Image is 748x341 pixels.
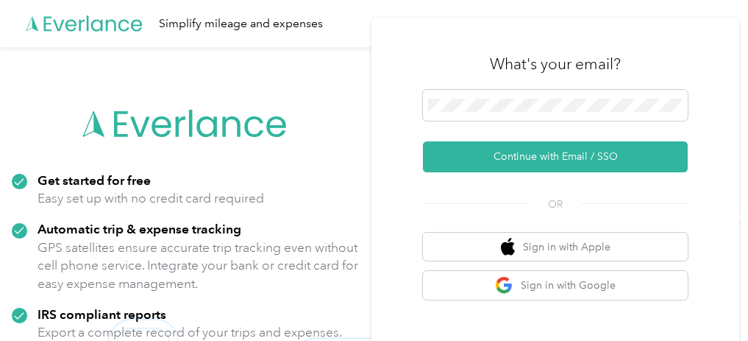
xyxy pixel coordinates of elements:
span: OR [530,197,581,212]
iframe: Everlance-gr Chat Button Frame [666,259,748,341]
strong: Automatic trip & expense tracking [38,221,241,236]
img: apple logo [501,238,516,256]
div: Simplify mileage and expenses [159,15,323,33]
button: google logoSign in with Google [423,271,688,300]
h3: What's your email? [490,54,621,74]
button: Continue with Email / SSO [423,141,688,172]
strong: IRS compliant reports [38,306,166,322]
strong: Get started for free [38,172,151,188]
p: GPS satellites ensure accurate trip tracking even without cell phone service. Integrate your bank... [38,239,359,293]
p: Easy set up with no credit card required [38,189,264,208]
img: google logo [495,276,513,295]
button: apple logoSign in with Apple [423,233,688,261]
